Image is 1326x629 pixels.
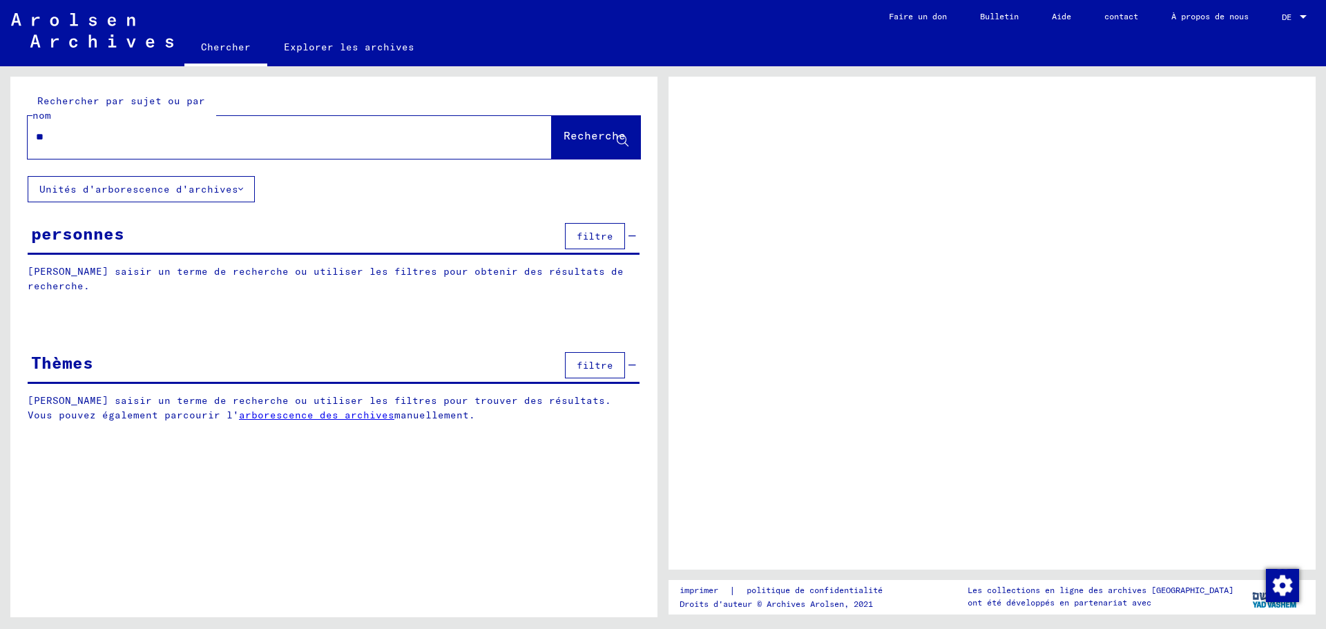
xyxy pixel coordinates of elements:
[28,394,611,407] font: [PERSON_NAME] saisir un terme de recherche ou utiliser les filtres pour trouver des résultats.
[28,176,255,202] button: Unités d'arborescence d'archives
[39,183,238,195] font: Unités d'arborescence d'archives
[889,11,947,21] font: Faire un don
[28,409,239,421] font: Vous pouvez également parcourir l'
[736,583,899,598] a: politique de confidentialité
[28,265,624,292] font: [PERSON_NAME] saisir un terme de recherche ou utiliser les filtres pour obtenir des résultats de ...
[11,13,173,48] img: Arolsen_neg.svg
[1104,11,1138,21] font: contact
[31,223,124,244] font: personnes
[1052,11,1071,21] font: Aide
[680,583,729,598] a: imprimer
[552,116,640,159] button: Recherche
[267,30,431,64] a: Explorer les archives
[239,409,394,421] a: arborescence des archives
[577,230,613,242] font: filtre
[284,41,414,53] font: Explorer les archives
[1171,11,1249,21] font: À propos de nous
[565,352,625,378] button: filtre
[32,95,205,122] font: Rechercher par sujet ou par nom
[680,599,873,609] font: Droits d'auteur © Archives Arolsen, 2021
[747,585,883,595] font: politique de confidentialité
[1265,568,1298,601] div: Modifier le consentement
[577,359,613,371] font: filtre
[201,41,251,53] font: Chercher
[968,597,1151,608] font: ont été développés en partenariat avec
[968,585,1233,595] font: Les collections en ligne des archives [GEOGRAPHIC_DATA]
[680,585,718,595] font: imprimer
[564,128,626,142] font: Recherche
[1266,569,1299,602] img: Modifier le consentement
[31,352,93,373] font: Thèmes
[1282,12,1291,22] font: DE
[729,584,736,597] font: |
[565,223,625,249] button: filtre
[184,30,267,66] a: Chercher
[1249,579,1301,614] img: yv_logo.png
[980,11,1019,21] font: Bulletin
[394,409,475,421] font: manuellement.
